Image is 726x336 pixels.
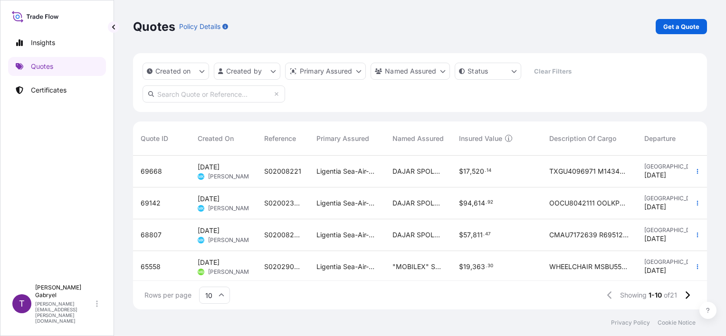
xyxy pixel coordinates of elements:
[644,170,666,180] span: [DATE]
[468,66,488,76] p: Status
[198,258,220,267] span: [DATE]
[459,168,463,175] span: $
[620,290,647,300] span: Showing
[459,134,502,143] span: Insured Value
[316,262,377,271] span: Ligentia Sea-Air-Rail Sp. z o.o.
[35,284,94,299] p: [PERSON_NAME] Gabryel
[208,268,254,276] span: [PERSON_NAME]
[644,134,676,143] span: Departure
[198,194,220,204] span: [DATE]
[214,63,280,80] button: createdBy Filter options
[644,258,696,266] span: [GEOGRAPHIC_DATA]
[300,66,352,76] p: Primary Assured
[459,232,463,238] span: $
[472,168,484,175] span: 520
[455,63,521,80] button: certificateStatus Filter options
[198,226,220,235] span: [DATE]
[486,264,487,268] span: .
[143,63,209,80] button: createdOn Filter options
[534,66,572,76] p: Clear Filters
[264,198,301,208] span: S02002358
[549,198,629,208] span: OOCU8042111 OOLKPH0345 40HC 18000.00 KG 65.64 M3 3000 CTN || GLASS CONTAINER OOCU8892476 OOLKPJ95...
[487,264,493,268] span: 30
[141,198,161,208] span: 69142
[155,66,191,76] p: Created on
[487,201,493,204] span: 92
[644,226,696,234] span: [GEOGRAPHIC_DATA]
[487,169,491,172] span: 14
[144,290,191,300] span: Rows per page
[141,230,162,240] span: 68807
[143,85,285,103] input: Search Quote or Reference...
[463,168,470,175] span: 17
[471,232,473,238] span: ,
[644,195,696,202] span: [GEOGRAPHIC_DATA]
[8,81,106,100] a: Certificates
[208,205,254,212] span: [PERSON_NAME]
[486,201,487,204] span: .
[264,262,301,271] span: S02029038
[208,236,254,244] span: [PERSON_NAME]
[264,167,301,176] span: S02008221
[198,162,220,172] span: [DATE]
[31,62,53,71] p: Quotes
[459,263,463,270] span: $
[474,200,485,206] span: 614
[264,134,296,143] span: Reference
[392,230,444,240] span: DAJAR SPOLKA Z O.O.
[472,200,474,206] span: ,
[208,173,254,180] span: [PERSON_NAME]
[470,263,472,270] span: ,
[470,168,472,175] span: ,
[392,198,444,208] span: DAJAR SPOLKA Z O.O.
[198,204,204,213] span: MK
[649,290,662,300] span: 1-10
[644,266,666,275] span: [DATE]
[473,232,483,238] span: 811
[31,85,67,95] p: Certificates
[141,167,162,176] span: 69668
[463,200,472,206] span: 94
[8,33,106,52] a: Insights
[35,301,94,324] p: [PERSON_NAME][EMAIL_ADDRESS][PERSON_NAME][DOMAIN_NAME]
[198,235,204,245] span: MK
[526,64,579,79] button: Clear Filters
[656,19,707,34] a: Get a Quote
[658,319,696,327] a: Cookie Notice
[198,267,204,277] span: MB
[316,230,377,240] span: Ligentia Sea-Air-Rail Sp. z o.o.
[316,167,377,176] span: Ligentia Sea-Air-Rail Sp. z o.o.
[198,134,234,143] span: Created On
[141,134,168,143] span: Quote ID
[392,134,444,143] span: Named Assured
[371,63,450,80] button: cargoOwner Filter options
[644,234,666,243] span: [DATE]
[485,233,491,236] span: 47
[644,202,666,212] span: [DATE]
[549,134,616,143] span: Description Of Cargo
[463,232,471,238] span: 57
[19,299,25,308] span: T
[611,319,650,327] a: Privacy Policy
[663,22,699,31] p: Get a Quote
[385,66,436,76] p: Named Assured
[198,172,204,181] span: MK
[285,63,366,80] button: distributor Filter options
[392,167,444,176] span: DAJAR SPOLKA Z O.O.
[316,198,377,208] span: Ligentia Sea-Air-Rail Sp. z o.o.
[264,230,301,240] span: S02008225
[549,262,629,271] span: WHEELCHAIR MSBU5584430 40hc, 7225,00 kgs, 60,050 m3, 338 ctn
[549,230,629,240] span: CMAU7172639 R6951227 40HC 2745.60 KG 20.89 M3 572 CTN || SET OF 3 TIN BOX SEGU4857897 M5266633 40...
[226,66,262,76] p: Created by
[31,38,55,47] p: Insights
[316,134,369,143] span: Primary Assured
[472,263,485,270] span: 363
[459,200,463,206] span: $
[485,169,486,172] span: .
[644,163,696,170] span: [GEOGRAPHIC_DATA]
[8,57,106,76] a: Quotes
[463,263,470,270] span: 19
[664,290,677,300] span: of 21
